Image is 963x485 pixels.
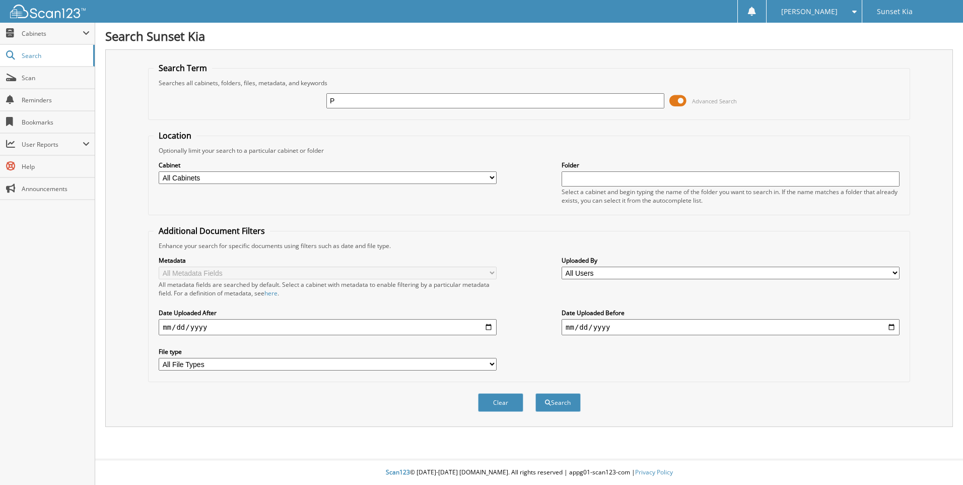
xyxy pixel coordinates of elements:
[562,309,900,317] label: Date Uploaded Before
[877,9,913,15] span: Sunset Kia
[159,309,497,317] label: Date Uploaded After
[154,241,905,250] div: Enhance your search for specific documents using filters such as date and file type.
[154,225,270,236] legend: Additional Document Filters
[159,256,497,265] label: Metadata
[386,468,410,476] span: Scan123
[154,79,905,87] div: Searches all cabinets, folders, files, metadata, and keywords
[692,97,737,105] span: Advanced Search
[264,289,278,297] a: here
[562,319,900,335] input: end
[562,161,900,169] label: Folder
[22,29,83,38] span: Cabinets
[159,319,497,335] input: start
[22,162,90,171] span: Help
[95,460,963,485] div: © [DATE]-[DATE] [DOMAIN_NAME]. All rights reserved | appg01-scan123-com |
[535,393,581,412] button: Search
[22,96,90,104] span: Reminders
[154,146,905,155] div: Optionally limit your search to a particular cabinet or folder
[159,161,497,169] label: Cabinet
[154,130,196,141] legend: Location
[22,51,88,60] span: Search
[22,185,90,193] span: Announcements
[105,28,953,44] h1: Search Sunset Kia
[22,140,83,149] span: User Reports
[635,468,673,476] a: Privacy Policy
[562,256,900,265] label: Uploaded By
[478,393,523,412] button: Clear
[22,74,90,82] span: Scan
[159,347,497,356] label: File type
[781,9,838,15] span: [PERSON_NAME]
[159,280,497,297] div: All metadata fields are searched by default. Select a cabinet with metadata to enable filtering b...
[10,5,86,18] img: scan123-logo-white.svg
[154,63,212,74] legend: Search Term
[22,118,90,127] span: Bookmarks
[562,188,900,205] div: Select a cabinet and begin typing the name of the folder you want to search in. If the name match...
